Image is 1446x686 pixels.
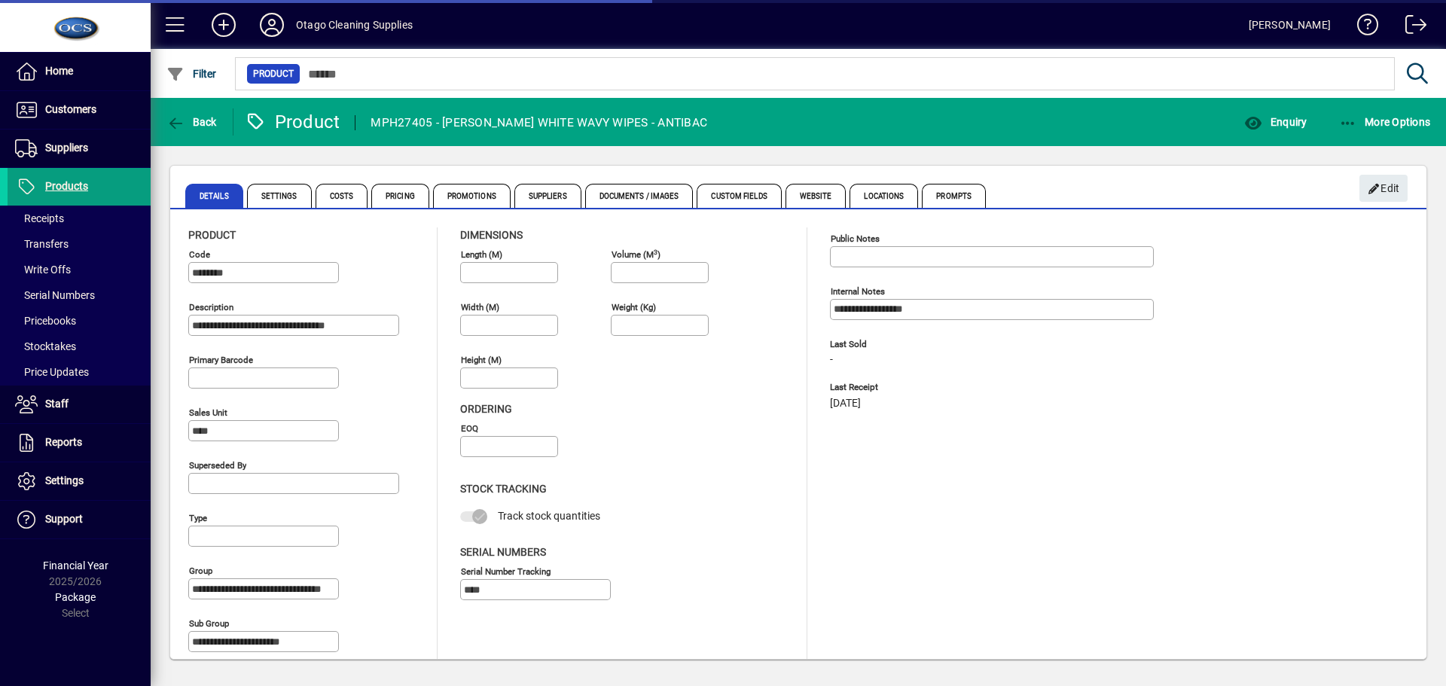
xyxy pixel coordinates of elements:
[185,184,243,208] span: Details
[8,334,151,359] a: Stocktakes
[247,184,312,208] span: Settings
[1339,116,1431,128] span: More Options
[316,184,368,208] span: Costs
[1240,108,1310,136] button: Enquiry
[460,403,512,415] span: Ordering
[1346,3,1379,52] a: Knowledge Base
[8,130,151,167] a: Suppliers
[371,111,707,135] div: MPH27405 - [PERSON_NAME] WHITE WAVY WIPES - ANTIBAC
[15,366,89,378] span: Price Updates
[151,108,233,136] app-page-header-button: Back
[245,110,340,134] div: Product
[460,546,546,558] span: Serial Numbers
[189,249,210,260] mat-label: Code
[8,282,151,308] a: Serial Numbers
[830,340,1056,349] span: Last Sold
[45,474,84,486] span: Settings
[8,231,151,257] a: Transfers
[460,229,523,241] span: Dimensions
[8,91,151,129] a: Customers
[15,264,71,276] span: Write Offs
[786,184,847,208] span: Website
[8,53,151,90] a: Home
[1359,175,1408,202] button: Edit
[188,229,236,241] span: Product
[200,11,248,38] button: Add
[1335,108,1435,136] button: More Options
[45,65,73,77] span: Home
[1394,3,1427,52] a: Logout
[1244,116,1307,128] span: Enquiry
[189,407,227,418] mat-label: Sales unit
[830,398,861,410] span: [DATE]
[460,483,547,495] span: Stock Tracking
[15,238,69,250] span: Transfers
[45,103,96,115] span: Customers
[922,184,986,208] span: Prompts
[166,116,217,128] span: Back
[654,248,657,255] sup: 3
[45,398,69,410] span: Staff
[831,233,880,244] mat-label: Public Notes
[461,302,499,313] mat-label: Width (m)
[189,513,207,523] mat-label: Type
[498,510,600,522] span: Track stock quantities
[461,355,502,365] mat-label: Height (m)
[433,184,511,208] span: Promotions
[612,249,660,260] mat-label: Volume (m )
[8,424,151,462] a: Reports
[43,559,108,572] span: Financial Year
[45,513,83,525] span: Support
[166,68,217,80] span: Filter
[15,212,64,224] span: Receipts
[296,13,413,37] div: Otago Cleaning Supplies
[45,436,82,448] span: Reports
[45,180,88,192] span: Products
[248,11,296,38] button: Profile
[514,184,581,208] span: Suppliers
[15,340,76,352] span: Stocktakes
[163,108,221,136] button: Back
[850,184,918,208] span: Locations
[15,315,76,327] span: Pricebooks
[253,66,294,81] span: Product
[163,60,221,87] button: Filter
[697,184,781,208] span: Custom Fields
[461,423,478,434] mat-label: EOQ
[461,566,551,576] mat-label: Serial Number tracking
[8,257,151,282] a: Write Offs
[1368,176,1400,201] span: Edit
[189,355,253,365] mat-label: Primary barcode
[585,184,694,208] span: Documents / Images
[371,184,429,208] span: Pricing
[8,308,151,334] a: Pricebooks
[15,289,95,301] span: Serial Numbers
[189,460,246,471] mat-label: Superseded by
[8,206,151,231] a: Receipts
[612,302,656,313] mat-label: Weight (Kg)
[831,286,885,297] mat-label: Internal Notes
[189,566,212,576] mat-label: Group
[55,591,96,603] span: Package
[189,618,229,629] mat-label: Sub group
[8,386,151,423] a: Staff
[461,249,502,260] mat-label: Length (m)
[45,142,88,154] span: Suppliers
[189,302,233,313] mat-label: Description
[830,354,833,366] span: -
[8,462,151,500] a: Settings
[830,383,1056,392] span: Last Receipt
[8,501,151,538] a: Support
[8,359,151,385] a: Price Updates
[1249,13,1331,37] div: [PERSON_NAME]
